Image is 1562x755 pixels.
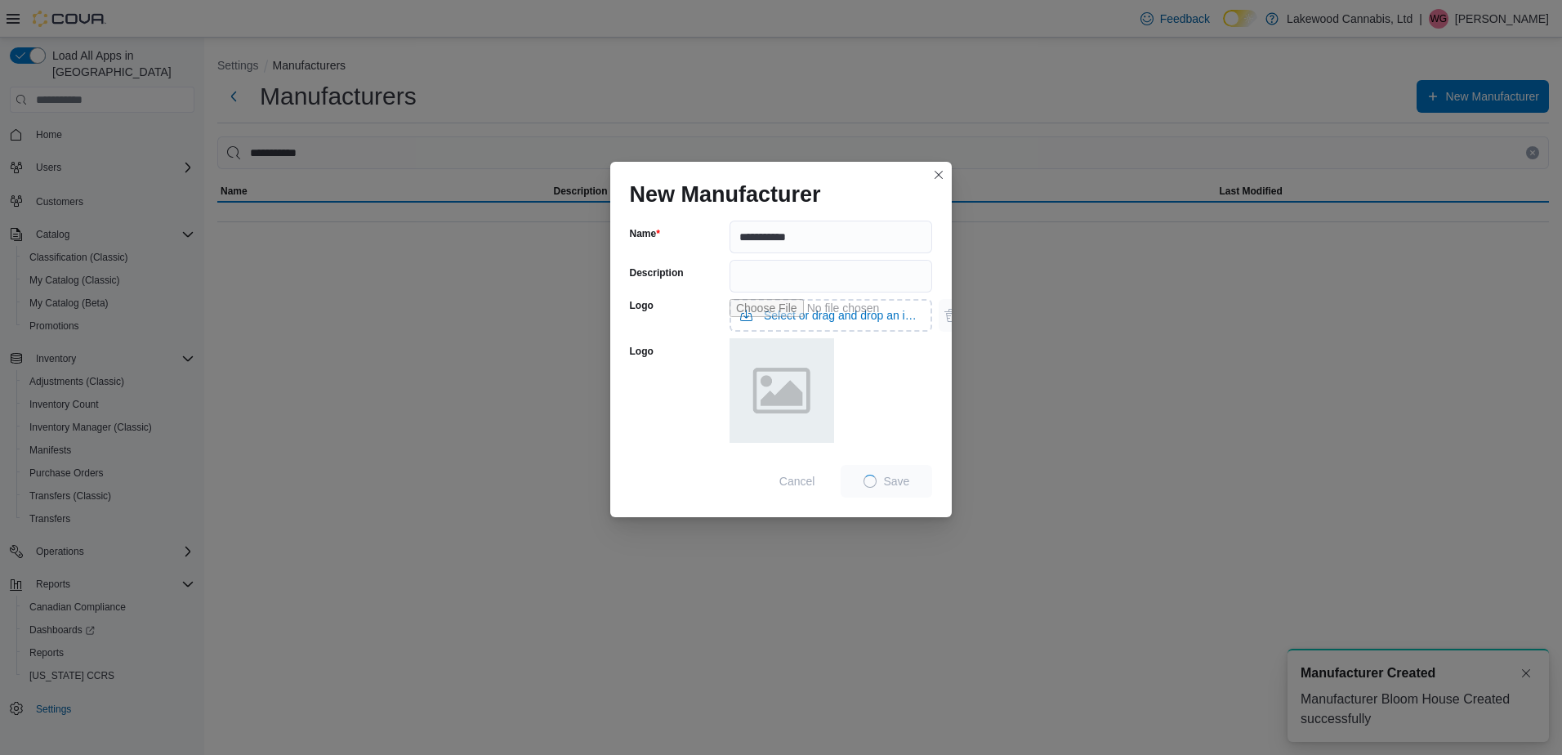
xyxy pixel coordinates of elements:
[773,465,822,498] button: Cancel
[630,181,821,208] h1: New Manufacturer
[630,227,660,240] label: Name
[630,345,654,358] label: Logo
[929,165,948,185] button: Closes this modal window
[730,299,933,332] input: Use aria labels when no actual label is in use
[630,299,654,312] label: Logo
[730,338,834,443] img: placeholder.png
[863,474,877,489] span: Loading
[630,266,684,279] label: Description
[779,473,815,489] span: Cancel
[841,465,932,498] button: LoadingSave
[883,473,909,489] span: Save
